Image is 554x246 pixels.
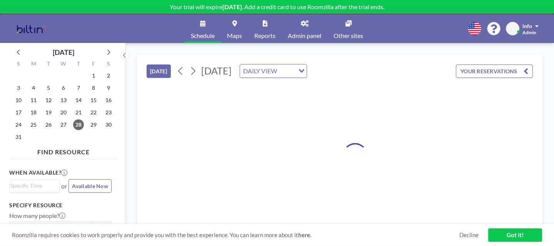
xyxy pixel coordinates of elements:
span: Tuesday, August 5, 2025 [43,83,54,93]
div: F [86,59,101,69]
span: Monday, August 25, 2025 [28,119,39,130]
div: W [56,59,71,69]
span: Thursday, August 21, 2025 [73,107,84,118]
a: Other sites [327,14,369,43]
span: Saturday, August 9, 2025 [103,83,114,93]
span: Sunday, August 3, 2025 [13,83,24,93]
div: [DATE] [53,47,74,58]
div: M [26,59,41,69]
a: Admin panel [282,14,327,43]
span: Reports [254,33,275,39]
h3: Specify resource [9,202,112,209]
span: Monday, August 4, 2025 [28,83,39,93]
a: Got it! [488,228,542,242]
span: Saturday, August 30, 2025 [103,119,114,130]
div: Search for option [10,180,59,192]
button: [DATE] [147,64,171,78]
span: I [512,25,514,32]
span: Tuesday, August 12, 2025 [43,95,54,106]
span: Sunday, August 10, 2025 [13,95,24,106]
h4: FIND RESOURCE [9,145,118,156]
input: Search for option [10,182,55,190]
a: here. [298,231,311,238]
span: Sunday, August 24, 2025 [13,119,24,130]
div: T [41,59,56,69]
span: Tuesday, August 26, 2025 [43,119,54,130]
span: Available Now [72,183,108,189]
span: [DATE] [201,65,232,76]
span: Sunday, August 17, 2025 [13,107,24,118]
span: Thursday, August 28, 2025 [73,119,84,130]
span: Friday, August 8, 2025 [88,83,99,93]
span: Friday, August 1, 2025 [88,70,99,81]
a: Decline [459,231,479,239]
span: Saturday, August 2, 2025 [103,70,114,81]
div: S [11,59,26,69]
span: Wednesday, August 27, 2025 [58,119,69,130]
span: DAILY VIEW [242,66,279,76]
span: Wednesday, August 20, 2025 [58,107,69,118]
span: Thursday, August 14, 2025 [73,95,84,106]
span: Roomzilla requires cookies to work properly and provide you with the best experience. You can lea... [12,231,459,239]
input: Search for option [279,66,294,76]
div: Search for option [240,64,307,78]
a: Maps [221,14,248,43]
span: Sunday, August 31, 2025 [13,132,24,142]
span: Admin [522,30,536,35]
span: Admin panel [288,33,321,39]
b: [DATE] [222,3,242,10]
span: Wednesday, August 13, 2025 [58,95,69,106]
span: Friday, August 29, 2025 [88,119,99,130]
span: Saturday, August 16, 2025 [103,95,114,106]
div: S [101,59,116,69]
span: info [522,23,532,29]
span: Monday, August 11, 2025 [28,95,39,106]
button: + [102,221,112,234]
span: Friday, August 15, 2025 [88,95,99,106]
button: YOUR RESERVATIONS [456,64,533,78]
div: T [71,59,86,69]
span: or [61,182,67,190]
a: Schedule [185,14,221,43]
span: Friday, August 22, 2025 [88,107,99,118]
span: Wednesday, August 6, 2025 [58,83,69,93]
span: Tuesday, August 19, 2025 [43,107,54,118]
label: How many people? [9,212,65,220]
span: Monday, August 18, 2025 [28,107,39,118]
a: Reports [248,14,282,43]
button: - [93,221,102,234]
span: Schedule [191,33,215,39]
span: Thursday, August 7, 2025 [73,83,84,93]
img: organization-logo [12,21,50,36]
button: Available Now [68,179,112,193]
span: Other sites [334,33,363,39]
span: Maps [227,33,242,39]
span: Saturday, August 23, 2025 [103,107,114,118]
